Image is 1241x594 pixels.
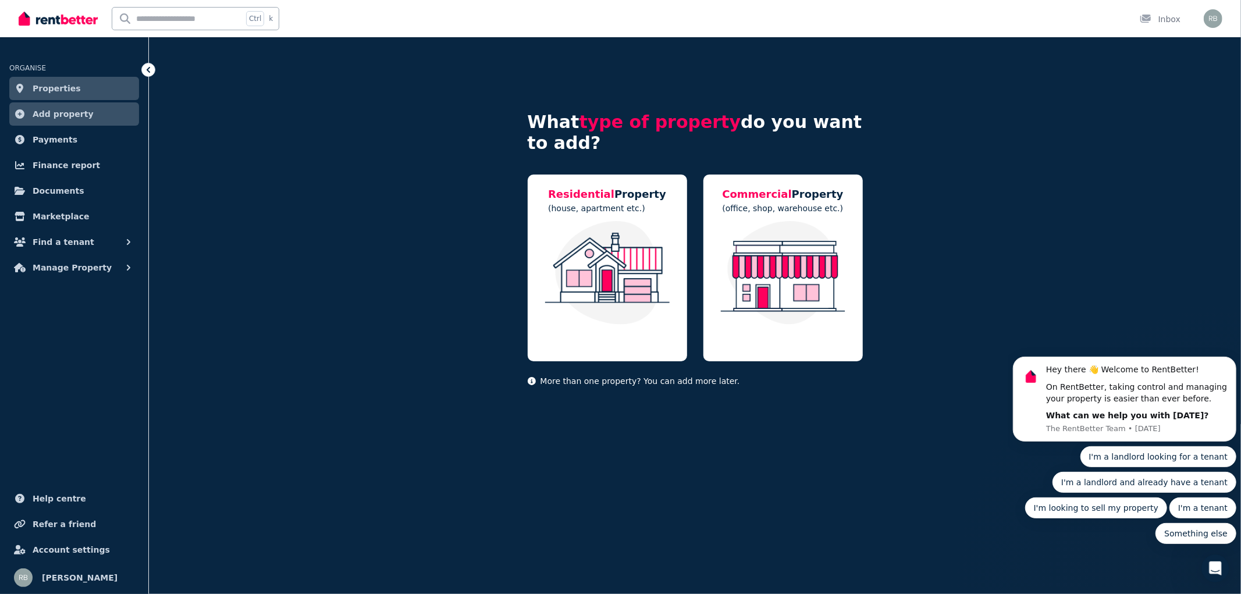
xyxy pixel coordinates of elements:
img: Ravi Beniwal [14,568,33,587]
img: Ravi Beniwal [1204,9,1222,28]
span: Add property [33,107,94,121]
a: Marketplace [9,205,139,228]
a: Refer a friend [9,513,139,536]
span: Properties [33,81,81,95]
span: k [269,14,273,23]
p: More than one property? You can add more later. [528,375,863,387]
span: Refer a friend [33,517,96,531]
img: Residential Property [539,221,675,325]
a: Help centre [9,487,139,510]
div: Inbox [1140,13,1180,25]
span: Residential [548,188,614,200]
span: Manage Property [33,261,112,275]
p: (house, apartment etc.) [548,202,666,214]
span: Commercial [722,188,791,200]
h5: Property [548,186,666,202]
a: Add property [9,102,139,126]
span: Account settings [33,543,110,557]
span: Find a tenant [33,235,94,249]
img: RentBetter [19,10,98,27]
span: Help centre [33,492,86,506]
span: Ctrl [246,11,264,26]
button: Find a tenant [9,230,139,254]
button: Manage Property [9,256,139,279]
a: Payments [9,128,139,151]
h5: Property [722,186,843,202]
span: Marketplace [33,209,89,223]
a: Finance report [9,154,139,177]
span: type of property [579,112,741,132]
span: [PERSON_NAME] [42,571,118,585]
img: Commercial Property [715,221,851,325]
span: ORGANISE [9,64,46,72]
a: Properties [9,77,139,100]
iframe: Intercom live chat [1201,554,1229,582]
iframe: Intercom notifications message [1008,240,1241,563]
h4: What do you want to add? [528,112,863,154]
span: Finance report [33,158,100,172]
a: Documents [9,179,139,202]
a: Account settings [9,538,139,561]
span: Payments [33,133,77,147]
span: Documents [33,184,84,198]
p: (office, shop, warehouse etc.) [722,202,843,214]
